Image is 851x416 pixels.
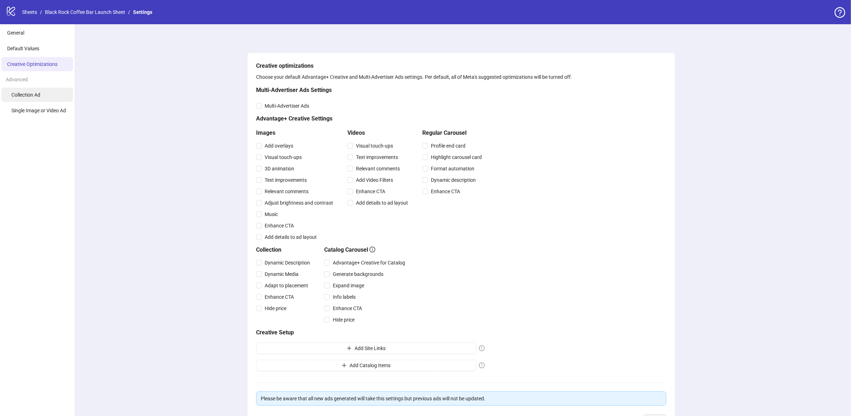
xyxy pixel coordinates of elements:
span: Profile end card [428,142,468,150]
span: Relevant comments [353,165,403,173]
button: Add Catalog Items [256,360,476,371]
li: / [40,8,42,16]
span: Expand image [330,282,367,289]
span: Add overlays [262,142,296,150]
span: Relevant comments [262,188,311,195]
span: Highlight carousel card [428,153,485,161]
span: Generate backgrounds [330,270,386,278]
span: Add Catalog Items [350,363,391,368]
span: Default Values [7,46,39,51]
span: question-circle [835,7,845,18]
h5: Videos [347,129,411,137]
h5: Creative optimizations [256,62,666,70]
span: Dynamic Description [262,259,313,267]
h5: Images [256,129,336,137]
span: Add Video Filters [353,176,396,184]
span: Info labels [330,293,358,301]
a: Settings [132,8,154,16]
h5: Creative Setup [256,328,485,337]
span: Creative Optimizations [7,61,57,67]
span: Text improvements [353,153,401,161]
span: Add details to ad layout [262,233,320,241]
span: Adjust brightness and contrast [262,199,336,207]
h5: Collection [256,246,313,254]
span: plus [342,363,347,368]
h5: Multi-Advertiser Ads Settings [256,86,485,94]
span: plus [347,346,352,351]
span: Dynamic description [428,176,479,184]
span: Adapt to placement [262,282,311,289]
span: Enhance CTA [353,188,388,195]
span: Enhance CTA [262,293,297,301]
span: Enhance CTA [262,222,297,230]
h5: Regular Carousel [422,129,485,137]
button: Add Site Links [256,343,476,354]
span: Format automation [428,165,477,173]
span: Multi-Advertiser Ads [262,102,312,110]
span: Dynamic Media [262,270,301,278]
span: Add Site Links [355,345,386,351]
li: / [128,8,130,16]
span: Hide price [330,316,357,324]
h5: Catalog Carousel [324,246,408,254]
h5: Advantage+ Creative Settings [256,114,485,123]
span: exclamation-circle [479,345,485,351]
span: exclamation-circle [479,363,485,368]
a: Sheets [21,8,39,16]
a: Black Rock Coffee Bar Launch Sheet [44,8,127,16]
span: Add details to ad layout [353,199,411,207]
span: Visual touch-ups [353,142,396,150]
span: Single Image or Video Ad [11,108,66,113]
div: Please be aware that all new ads generated will take this settings but previous ads will not be u... [261,395,662,402]
span: Music [262,210,281,218]
span: Visual touch-ups [262,153,305,161]
span: Hide price [262,304,289,312]
span: General [7,30,24,36]
span: Collection Ad [11,92,40,98]
span: Text improvements [262,176,310,184]
span: info-circle [370,247,375,252]
span: Advantage+ Creative for Catalog [330,259,408,267]
span: 3D animation [262,165,297,173]
span: Enhance CTA [330,304,365,312]
span: Enhance CTA [428,188,463,195]
div: Choose your default Advantage+ Creative and Multi-Advertiser Ads settings. Per default, all of Me... [256,73,666,81]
